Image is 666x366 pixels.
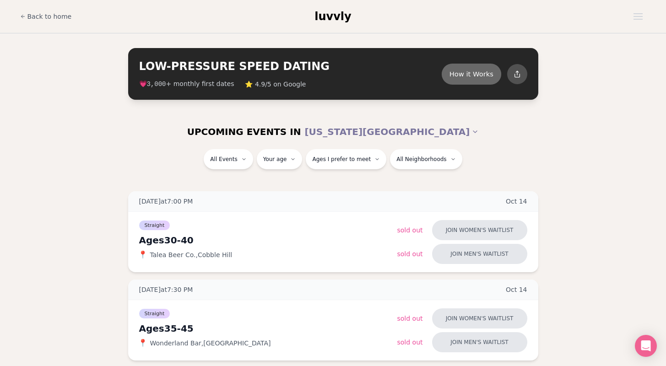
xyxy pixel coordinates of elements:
button: [US_STATE][GEOGRAPHIC_DATA] [304,122,479,142]
div: Ages 30-40 [139,234,397,247]
span: 📍 [139,339,146,347]
span: 3,000 [147,81,166,88]
span: 💗 + monthly first dates [139,79,234,89]
span: Back to home [27,12,72,21]
span: Sold Out [397,339,423,346]
span: Ages I prefer to meet [312,156,371,163]
span: [DATE] at 7:00 PM [139,197,193,206]
span: 📍 [139,251,146,258]
h2: LOW-PRESSURE SPEED DATING [139,59,443,74]
span: UPCOMING EVENTS IN [187,125,301,138]
span: [DATE] at 7:30 PM [139,285,193,294]
button: Join women's waitlist [432,220,527,240]
button: Ages I prefer to meet [306,149,386,169]
span: ⭐ 4.9/5 on Google [245,80,306,89]
button: Your age [257,149,303,169]
button: Open menu [630,10,646,23]
span: All Neighborhoods [396,156,446,163]
span: Your age [263,156,287,163]
span: Straight [139,221,170,230]
button: How it Works [442,63,501,84]
button: Join men's waitlist [432,332,527,352]
a: Back to home [20,7,72,26]
span: All Events [210,156,237,163]
span: luvvly [314,10,351,23]
span: Sold Out [397,226,423,234]
button: Join women's waitlist [432,308,527,328]
span: Sold Out [397,315,423,322]
button: All Events [204,149,253,169]
span: Talea Beer Co. , Cobble Hill [150,250,233,259]
a: luvvly [314,9,351,24]
button: Join men's waitlist [432,244,527,264]
span: Oct 14 [506,197,527,206]
div: Open Intercom Messenger [635,335,657,357]
span: Sold Out [397,250,423,258]
button: All Neighborhoods [390,149,462,169]
span: Wonderland Bar , [GEOGRAPHIC_DATA] [150,339,271,348]
span: Oct 14 [506,285,527,294]
span: Straight [139,309,170,318]
div: Ages 35-45 [139,322,397,335]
